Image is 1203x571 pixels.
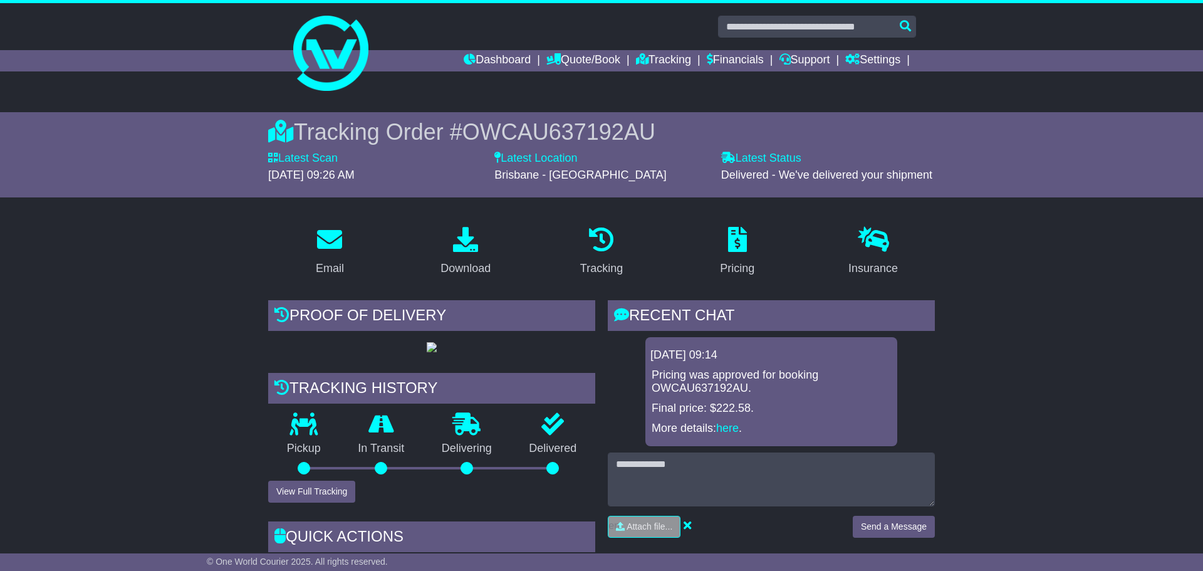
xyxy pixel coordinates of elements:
div: Insurance [848,260,898,277]
a: Dashboard [464,50,531,71]
div: Email [316,260,344,277]
label: Latest Status [721,152,801,165]
a: Settings [845,50,900,71]
p: Pricing was approved for booking OWCAU637192AU. [652,369,891,396]
p: In Transit [340,442,424,456]
div: Tracking [580,260,623,277]
a: Pricing [712,223,763,281]
a: Support [779,50,830,71]
span: Brisbane - [GEOGRAPHIC_DATA] [494,169,666,181]
label: Latest Scan [268,152,338,165]
a: Tracking [636,50,691,71]
a: Download [432,223,499,281]
span: Delivered - We've delivered your shipment [721,169,932,181]
div: Tracking history [268,373,595,407]
a: here [716,422,739,434]
div: Tracking Order # [268,118,935,145]
label: Latest Location [494,152,577,165]
span: © One World Courier 2025. All rights reserved. [207,557,388,567]
a: Tracking [572,223,631,281]
a: Email [308,223,352,281]
div: Quick Actions [268,521,595,555]
p: Delivered [511,442,596,456]
div: RECENT CHAT [608,300,935,334]
img: GetPodImage [427,342,437,352]
button: View Full Tracking [268,481,355,503]
div: [DATE] 09:14 [650,348,892,362]
div: Proof of Delivery [268,300,595,334]
p: Delivering [423,442,511,456]
button: Send a Message [853,516,935,538]
p: Pickup [268,442,340,456]
a: Quote/Book [546,50,620,71]
div: Pricing [720,260,754,277]
span: [DATE] 09:26 AM [268,169,355,181]
p: Final price: $222.58. [652,402,891,416]
div: Download [440,260,491,277]
a: Financials [707,50,764,71]
p: More details: . [652,422,891,436]
span: OWCAU637192AU [462,119,655,145]
a: Insurance [840,223,906,281]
